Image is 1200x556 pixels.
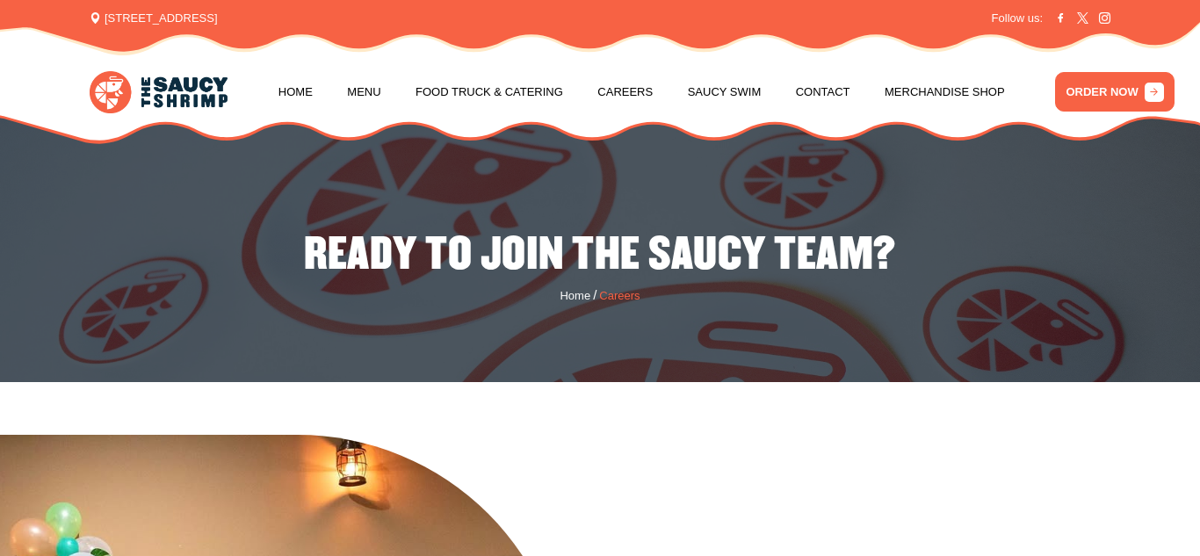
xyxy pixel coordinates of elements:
a: Home [278,59,313,126]
a: Contact [796,59,850,126]
span: Careers [599,287,640,305]
a: Merchandise Shop [885,59,1005,126]
a: Menu [347,59,380,126]
span: / [593,285,596,306]
a: Saucy Swim [688,59,762,126]
a: Home [560,287,590,305]
span: Follow us: [992,10,1044,27]
h2: READY TO JOIN THE SAUCY TEAM? [13,229,1187,282]
a: ORDER NOW [1055,72,1175,112]
span: [STREET_ADDRESS] [90,10,218,27]
a: Food Truck & Catering [416,59,563,126]
img: logo [90,71,228,113]
a: Careers [597,59,653,126]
